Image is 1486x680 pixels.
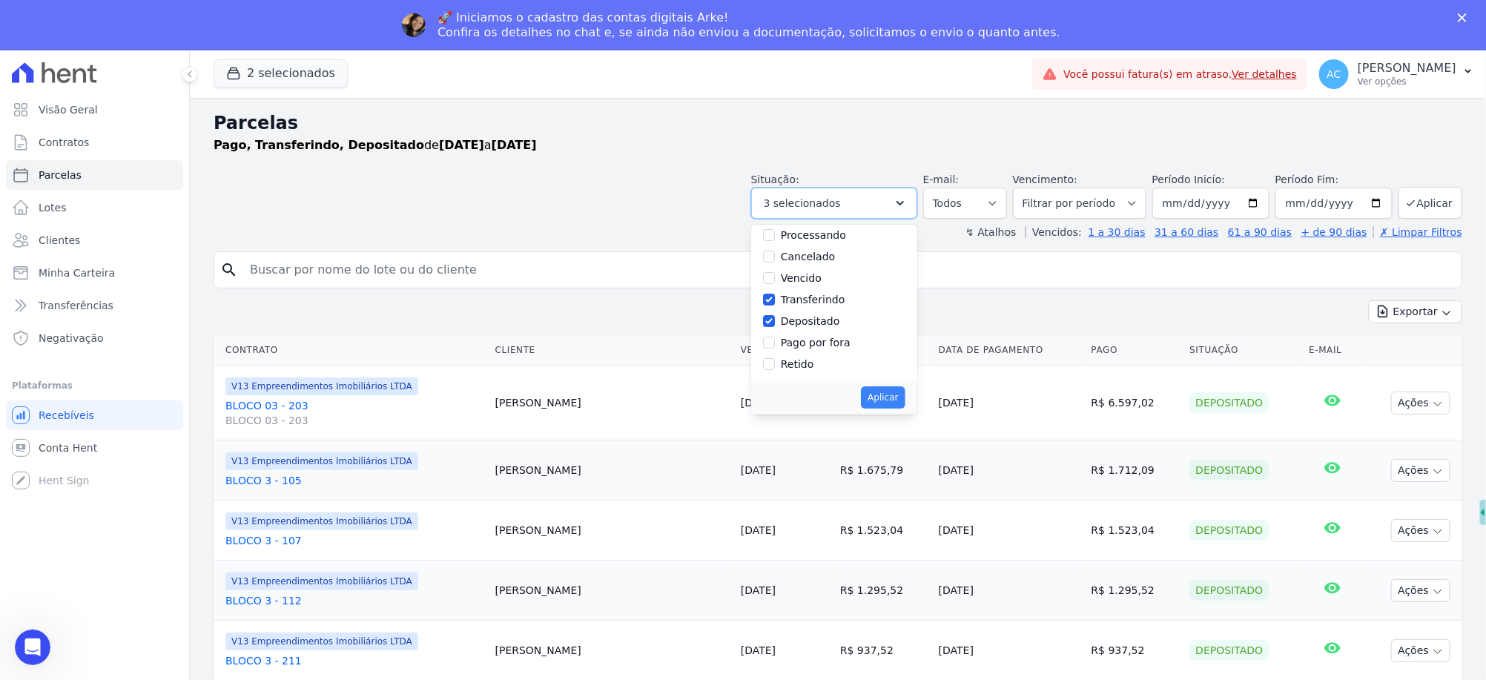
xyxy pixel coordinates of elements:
[39,135,89,150] span: Contratos
[1063,67,1297,82] span: Você possui fatura(s) em atraso.
[1369,300,1462,323] button: Exportar
[214,136,537,154] p: de a
[1183,335,1303,366] th: Situação
[933,501,1086,561] td: [DATE]
[39,102,98,117] span: Visão Geral
[1086,366,1184,440] td: R$ 6.597,02
[923,174,960,185] label: E-mail:
[39,298,113,313] span: Transferências
[1086,335,1184,366] th: Pago
[39,265,115,280] span: Minha Carteira
[741,644,776,656] a: [DATE]
[1301,226,1367,238] a: + de 90 dias
[1373,226,1462,238] a: ✗ Limpar Filtros
[6,128,183,157] a: Contratos
[1391,579,1450,602] button: Ações
[6,400,183,430] a: Recebíveis
[1086,561,1184,621] td: R$ 1.295,52
[781,358,814,370] label: Retido
[751,188,917,219] button: 3 selecionados
[220,261,238,279] i: search
[489,501,735,561] td: [PERSON_NAME]
[6,193,183,222] a: Lotes
[6,433,183,463] a: Conta Hent
[741,397,776,409] a: [DATE]
[764,194,841,212] span: 3 selecionados
[781,337,851,349] label: Pago por fora
[214,138,424,152] strong: Pago, Transferindo, Depositado
[225,633,418,650] span: V13 Empreendimentos Imobiliários LTDA
[781,272,822,284] label: Vencido
[741,524,776,536] a: [DATE]
[781,251,835,263] label: Cancelado
[225,452,418,470] span: V13 Empreendimentos Imobiliários LTDA
[489,366,735,440] td: [PERSON_NAME]
[933,366,1086,440] td: [DATE]
[1086,501,1184,561] td: R$ 1.523,04
[1232,68,1298,80] a: Ver detalhes
[1391,459,1450,482] button: Ações
[1307,53,1486,95] button: AC [PERSON_NAME] Ver opções
[1358,76,1456,88] p: Ver opções
[1275,172,1393,188] label: Período Fim:
[781,229,846,241] label: Processando
[1086,440,1184,501] td: R$ 1.712,09
[6,225,183,255] a: Clientes
[439,138,484,152] strong: [DATE]
[39,440,97,455] span: Conta Hent
[437,10,1060,40] div: 🚀 Iniciamos o cadastro das contas digitais Arke! Confira os detalhes no chat e, se ainda não envi...
[933,440,1086,501] td: [DATE]
[834,440,933,501] td: R$ 1.675,79
[1026,226,1082,238] label: Vencidos:
[489,335,735,366] th: Cliente
[489,561,735,621] td: [PERSON_NAME]
[1228,226,1292,238] a: 61 a 90 dias
[225,572,418,590] span: V13 Empreendimentos Imobiliários LTDA
[6,291,183,320] a: Transferências
[741,584,776,596] a: [DATE]
[39,331,104,346] span: Negativação
[1303,335,1361,366] th: E-mail
[861,386,905,409] button: Aplicar
[225,473,483,488] a: BLOCO 3 - 105
[225,653,483,668] a: BLOCO 3 - 211
[39,200,67,215] span: Lotes
[1089,226,1146,238] a: 1 a 30 dias
[1152,174,1225,185] label: Período Inicío:
[751,174,799,185] label: Situação:
[214,59,348,88] button: 2 selecionados
[39,168,82,182] span: Parcelas
[39,233,80,248] span: Clientes
[1155,226,1218,238] a: 31 a 60 dias
[1391,519,1450,542] button: Ações
[741,464,776,476] a: [DATE]
[12,377,177,395] div: Plataformas
[214,110,1462,136] h2: Parcelas
[1327,69,1341,79] span: AC
[1391,392,1450,415] button: Ações
[781,315,840,327] label: Depositado
[6,258,183,288] a: Minha Carteira
[1189,580,1269,601] div: Depositado
[933,561,1086,621] td: [DATE]
[39,408,94,423] span: Recebíveis
[781,294,845,306] label: Transferindo
[1458,13,1473,22] div: Fechar
[834,501,933,561] td: R$ 1.523,04
[965,226,1016,238] label: ↯ Atalhos
[214,335,489,366] th: Contrato
[1189,520,1269,541] div: Depositado
[834,561,933,621] td: R$ 1.295,52
[1189,460,1269,481] div: Depositado
[6,95,183,125] a: Visão Geral
[1189,640,1269,661] div: Depositado
[225,377,418,395] span: V13 Empreendimentos Imobiliários LTDA
[1358,61,1456,76] p: [PERSON_NAME]
[933,335,1086,366] th: Data de Pagamento
[241,255,1456,285] input: Buscar por nome do lote ou do cliente
[225,533,483,548] a: BLOCO 3 - 107
[6,160,183,190] a: Parcelas
[402,13,426,37] img: Profile image for Adriane
[6,323,183,353] a: Negativação
[735,335,834,366] th: Vencimento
